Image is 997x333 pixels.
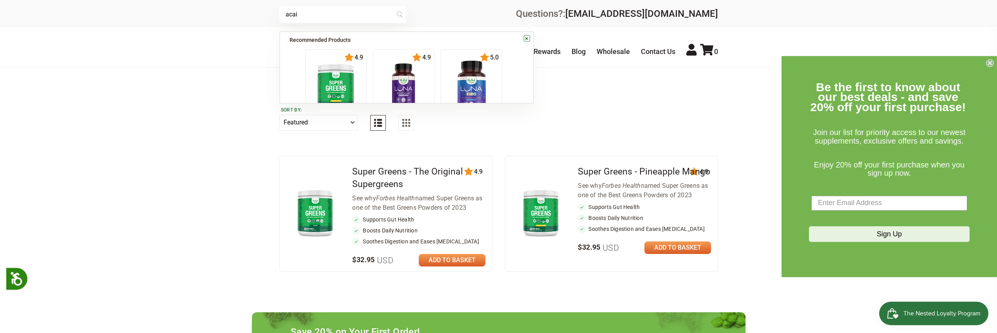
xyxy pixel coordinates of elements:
[572,47,586,56] a: Blog
[352,256,393,264] span: $32.95
[578,243,619,251] span: $32.95
[412,53,422,62] img: star.svg
[344,53,354,62] img: star.svg
[811,196,967,211] input: Enter Email Address
[641,47,675,56] a: Contact Us
[279,6,406,23] input: Try "Sleeping"
[516,9,718,18] div: Questions?:
[578,214,711,222] li: Boosts Daily Nutrition
[376,194,415,202] em: Forbes Health
[597,47,630,56] a: Wholesale
[809,226,970,242] button: Sign Up
[352,238,485,245] li: Soothes Digestion and Eases [MEDICAL_DATA]
[489,54,499,61] span: 5.0
[565,8,718,19] a: [EMAIL_ADDRESS][DOMAIN_NAME]
[402,119,410,127] img: Grid
[352,194,485,212] div: See why named Super Greens as one of the Best Greens Powders of 2023
[352,227,485,234] li: Boosts Daily Nutrition
[375,256,393,265] span: USD
[578,203,711,211] li: Supports Gut Health
[524,35,530,41] a: ×
[813,128,965,146] span: Join our list for priority access to our newest supplements, exclusive offers and savings.
[374,119,382,127] img: List
[422,54,431,61] span: 4.9
[292,186,338,239] img: Super Greens - The Original Supergreens
[700,47,718,56] a: 0
[601,243,619,253] span: USD
[578,166,710,177] a: Super Greens - Pineapple Mango
[444,60,499,115] img: 1_edfe67ed-9f0f-4eb3-a1ff-0a9febdc2b11_x140.png
[352,216,485,223] li: Supports Gut Health
[480,53,489,62] img: star.svg
[290,37,351,43] span: Recommended Products
[518,186,564,239] img: Super Greens - Pineapple Mango
[352,166,463,189] a: Super Greens - The Original Supergreens
[602,182,641,189] em: Forbes Health
[782,56,997,277] div: FLYOUT Form
[354,54,363,61] span: 4.9
[509,47,561,56] a: Nested Rewards
[879,302,989,325] iframe: Button to open loyalty program pop-up
[814,160,964,178] span: Enjoy 20% off your first purchase when you sign up now.
[986,59,994,67] button: Close dialog
[578,181,711,200] div: See why named Super Greens as one of the Best Greens Powders of 2023
[578,225,711,233] li: Soothes Digestion and Eases [MEDICAL_DATA]
[281,107,356,113] label: Sort by:
[312,60,360,115] img: imgpsh_fullsize_anim_-_2025-02-26T222351.371_x140.png
[714,47,718,56] span: 0
[811,81,966,113] span: Be the first to know about our best deals - and save 20% off your first purchase!
[382,60,425,115] img: NN_LUNA_US_60_front_1_x140.png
